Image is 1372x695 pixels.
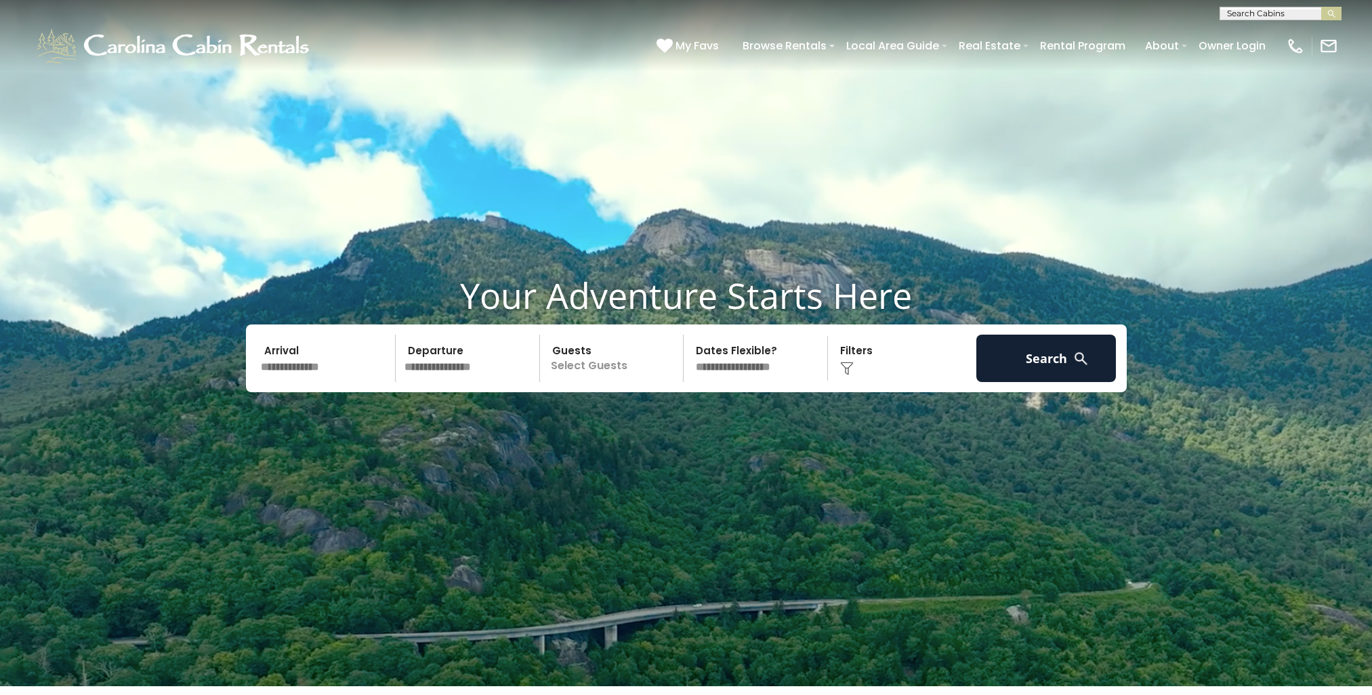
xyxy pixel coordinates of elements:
h1: Your Adventure Starts Here [10,274,1362,316]
a: Rental Program [1033,34,1132,58]
button: Search [976,335,1117,382]
img: White-1-1-2.png [34,26,315,66]
a: Owner Login [1192,34,1272,58]
img: mail-regular-white.png [1319,37,1338,56]
img: filter--v1.png [840,362,854,375]
a: My Favs [657,37,722,55]
a: Browse Rentals [736,34,833,58]
a: Real Estate [952,34,1027,58]
a: Local Area Guide [839,34,946,58]
img: phone-regular-white.png [1286,37,1305,56]
a: About [1138,34,1186,58]
img: search-regular-white.png [1073,350,1089,367]
span: My Favs [675,37,719,54]
p: Select Guests [544,335,684,382]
